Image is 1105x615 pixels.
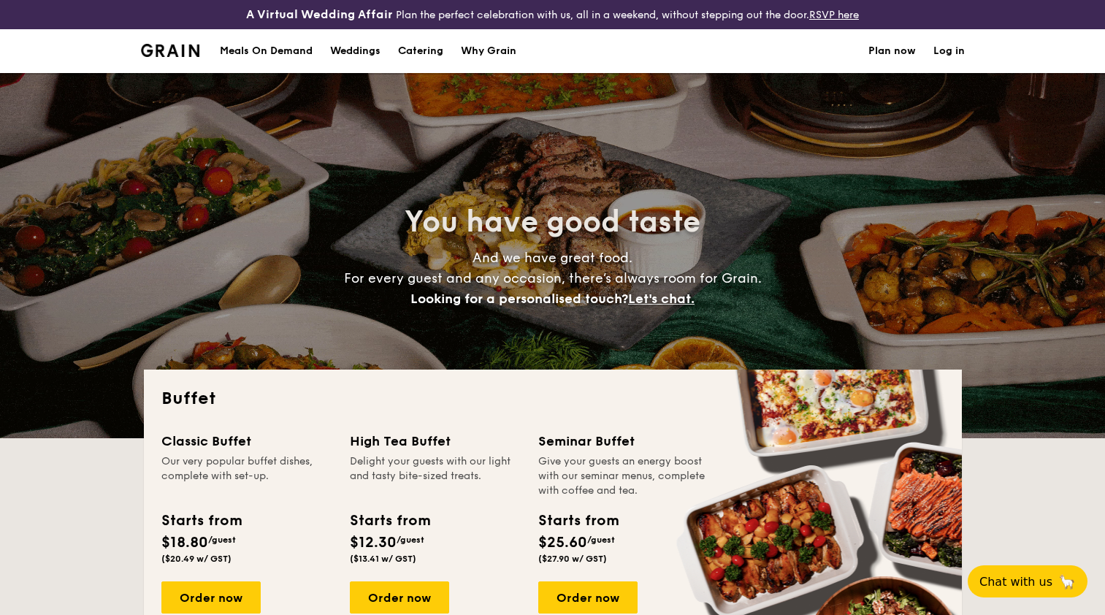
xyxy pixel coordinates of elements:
[979,575,1052,589] span: Chat with us
[321,29,389,73] a: Weddings
[161,534,208,551] span: $18.80
[397,535,424,545] span: /guest
[161,387,944,410] h2: Buffet
[868,29,916,73] a: Plan now
[330,29,381,73] div: Weddings
[452,29,525,73] a: Why Grain
[350,431,521,451] div: High Tea Buffet
[141,44,200,57] a: Logotype
[1058,573,1076,590] span: 🦙
[161,554,232,564] span: ($20.49 w/ GST)
[184,6,921,23] div: Plan the perfect celebration with us, all in a weekend, without stepping out the door.
[208,535,236,545] span: /guest
[389,29,452,73] a: Catering
[538,510,618,532] div: Starts from
[161,510,241,532] div: Starts from
[538,454,709,498] div: Give your guests an energy boost with our seminar menus, complete with coffee and tea.
[220,29,313,73] div: Meals On Demand
[538,581,638,614] div: Order now
[405,205,700,240] span: You have good taste
[933,29,965,73] a: Log in
[809,9,859,21] a: RSVP here
[398,29,443,73] h1: Catering
[350,534,397,551] span: $12.30
[161,454,332,498] div: Our very popular buffet dishes, complete with set-up.
[211,29,321,73] a: Meals On Demand
[538,534,587,551] span: $25.60
[410,291,628,307] span: Looking for a personalised touch?
[350,510,429,532] div: Starts from
[344,250,762,307] span: And we have great food. For every guest and any occasion, there’s always room for Grain.
[141,44,200,57] img: Grain
[246,6,393,23] h4: A Virtual Wedding Affair
[628,291,695,307] span: Let's chat.
[538,554,607,564] span: ($27.90 w/ GST)
[350,554,416,564] span: ($13.41 w/ GST)
[350,581,449,614] div: Order now
[161,431,332,451] div: Classic Buffet
[161,581,261,614] div: Order now
[350,454,521,498] div: Delight your guests with our light and tasty bite-sized treats.
[538,431,709,451] div: Seminar Buffet
[968,565,1087,597] button: Chat with us🦙
[461,29,516,73] div: Why Grain
[587,535,615,545] span: /guest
